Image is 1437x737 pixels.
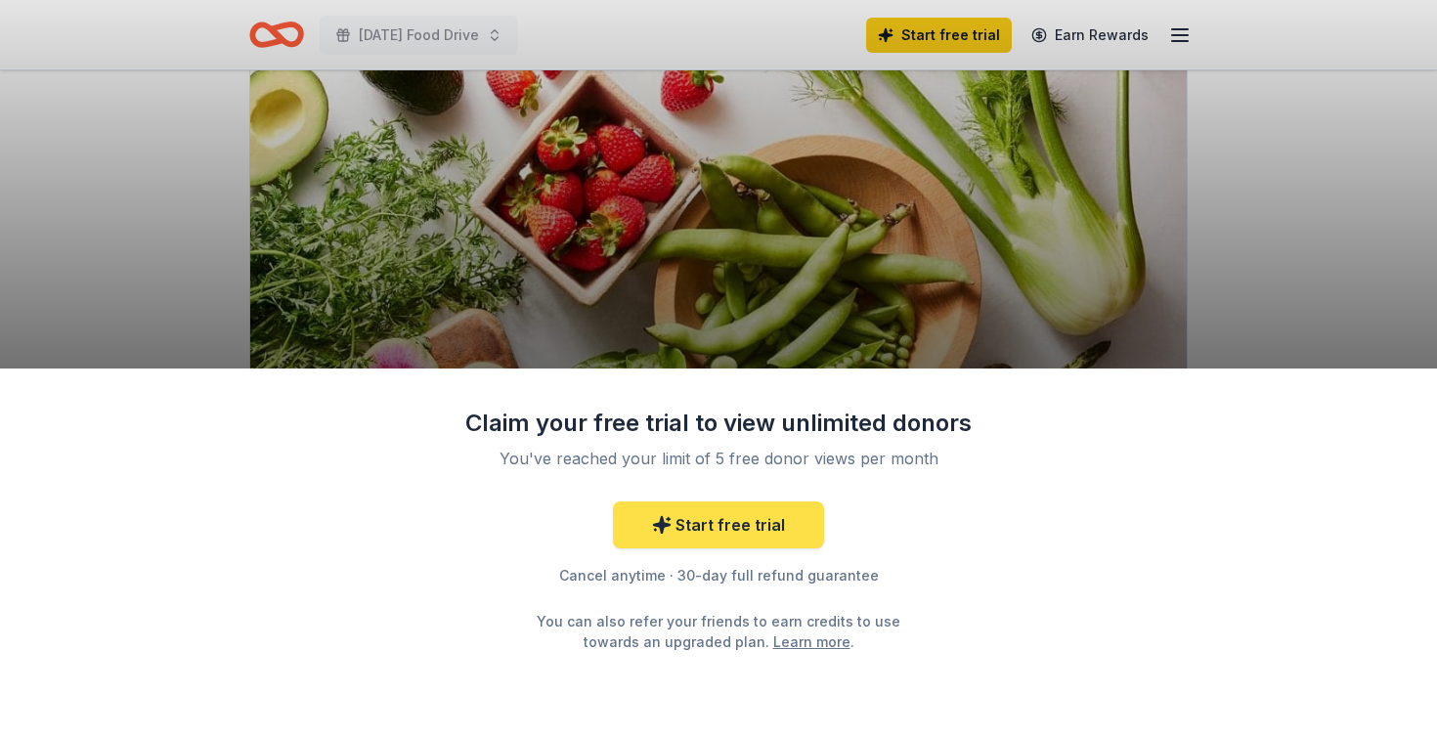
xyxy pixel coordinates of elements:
[773,631,850,652] a: Learn more
[464,564,973,587] div: Cancel anytime · 30-day full refund guarantee
[464,408,973,439] div: Claim your free trial to view unlimited donors
[613,501,824,548] a: Start free trial
[488,447,949,470] div: You've reached your limit of 5 free donor views per month
[519,611,918,652] div: You can also refer your friends to earn credits to use towards an upgraded plan. .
